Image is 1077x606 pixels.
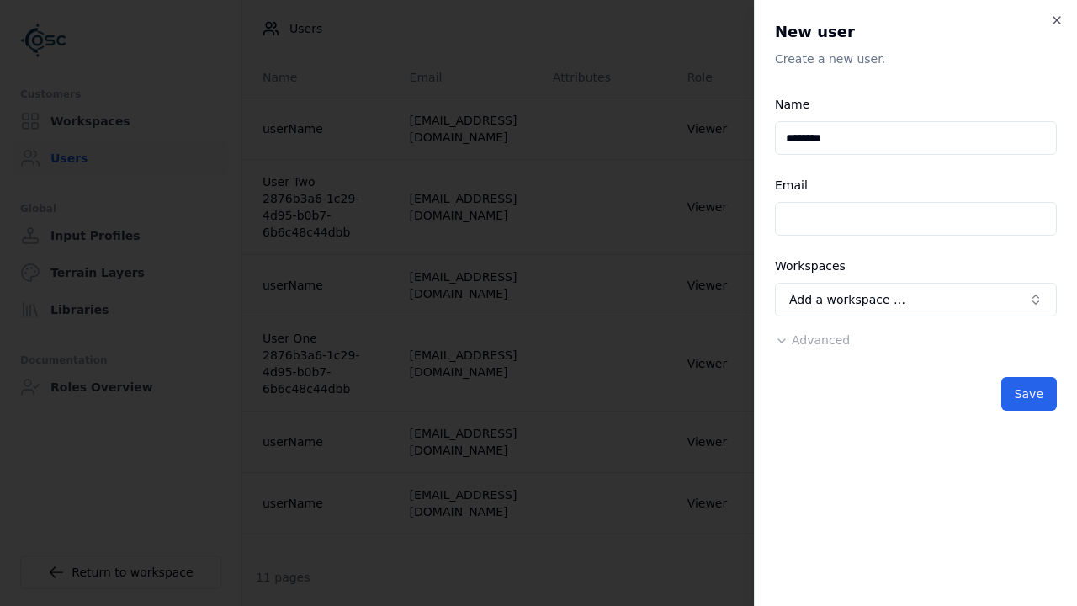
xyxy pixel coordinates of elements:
[789,291,905,308] span: Add a workspace …
[792,333,850,347] span: Advanced
[775,98,809,111] label: Name
[775,20,1057,44] h2: New user
[775,178,808,192] label: Email
[775,332,850,348] button: Advanced
[775,259,846,273] label: Workspaces
[1001,377,1057,411] button: Save
[775,50,1057,67] p: Create a new user.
